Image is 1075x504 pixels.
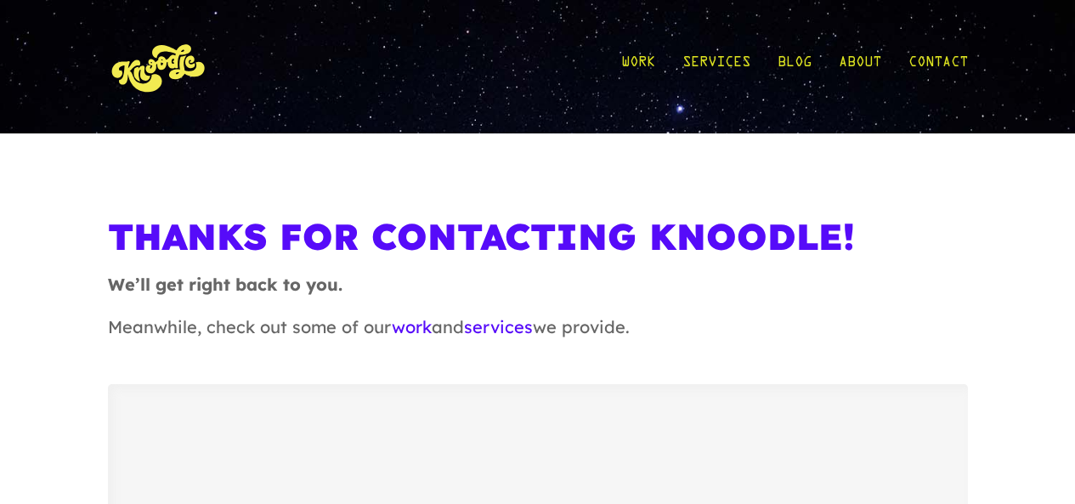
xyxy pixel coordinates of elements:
a: services [464,316,533,337]
h1: Thanks For Contacting Knoodle! [108,215,968,272]
a: work [392,316,432,337]
a: Blog [778,27,812,106]
a: About [839,27,881,106]
img: KnoLogo(yellow) [108,27,210,106]
a: Contact [908,27,968,106]
a: Work [621,27,655,106]
p: Meanwhile, check out some of our and we provide. [108,314,968,357]
a: Services [682,27,750,106]
strong: We’ll get right back to you. [108,274,342,295]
